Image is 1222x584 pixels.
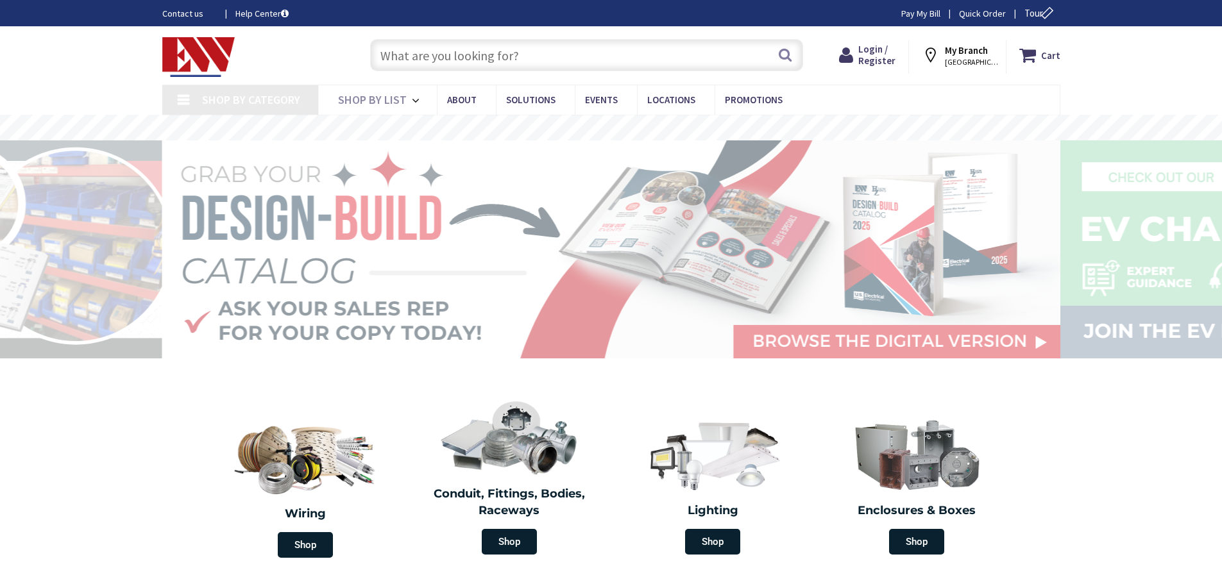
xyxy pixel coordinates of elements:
h2: Conduit, Fittings, Bodies, Raceways [417,486,602,519]
span: Tour [1024,7,1057,19]
input: What are you looking for? [370,39,803,71]
span: Solutions [506,94,556,106]
strong: Cart [1041,44,1060,67]
span: Shop By List [338,92,407,107]
a: Lighting Shop [615,410,812,561]
img: Electrical Wholesalers, Inc. [162,37,235,77]
a: Pay My Bill [901,7,940,20]
div: My Branch [GEOGRAPHIC_DATA], [GEOGRAPHIC_DATA] [922,44,994,67]
span: Promotions [725,94,783,106]
span: Shop By Category [202,92,300,107]
rs-layer: Free Same Day Pickup at 19 Locations [495,121,729,135]
h2: Wiring [210,506,402,522]
a: Wiring Shop [204,410,408,564]
span: Shop [278,532,333,558]
span: Login / Register [858,43,895,67]
span: Shop [889,529,944,555]
a: Help Center [235,7,289,20]
a: Contact us [162,7,215,20]
a: Conduit, Fittings, Bodies, Raceways Shop [411,394,608,561]
span: Shop [482,529,537,555]
span: Shop [685,529,740,555]
span: Events [585,94,618,106]
h2: Enclosures & Boxes [824,503,1009,519]
span: [GEOGRAPHIC_DATA], [GEOGRAPHIC_DATA] [945,57,999,67]
h2: Lighting [621,503,806,519]
strong: My Branch [945,44,988,56]
a: Quick Order [959,7,1006,20]
a: Cart [1019,44,1060,67]
span: About [447,94,477,106]
span: Locations [647,94,695,106]
a: Login / Register [839,44,895,67]
a: Enclosures & Boxes Shop [818,410,1015,561]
